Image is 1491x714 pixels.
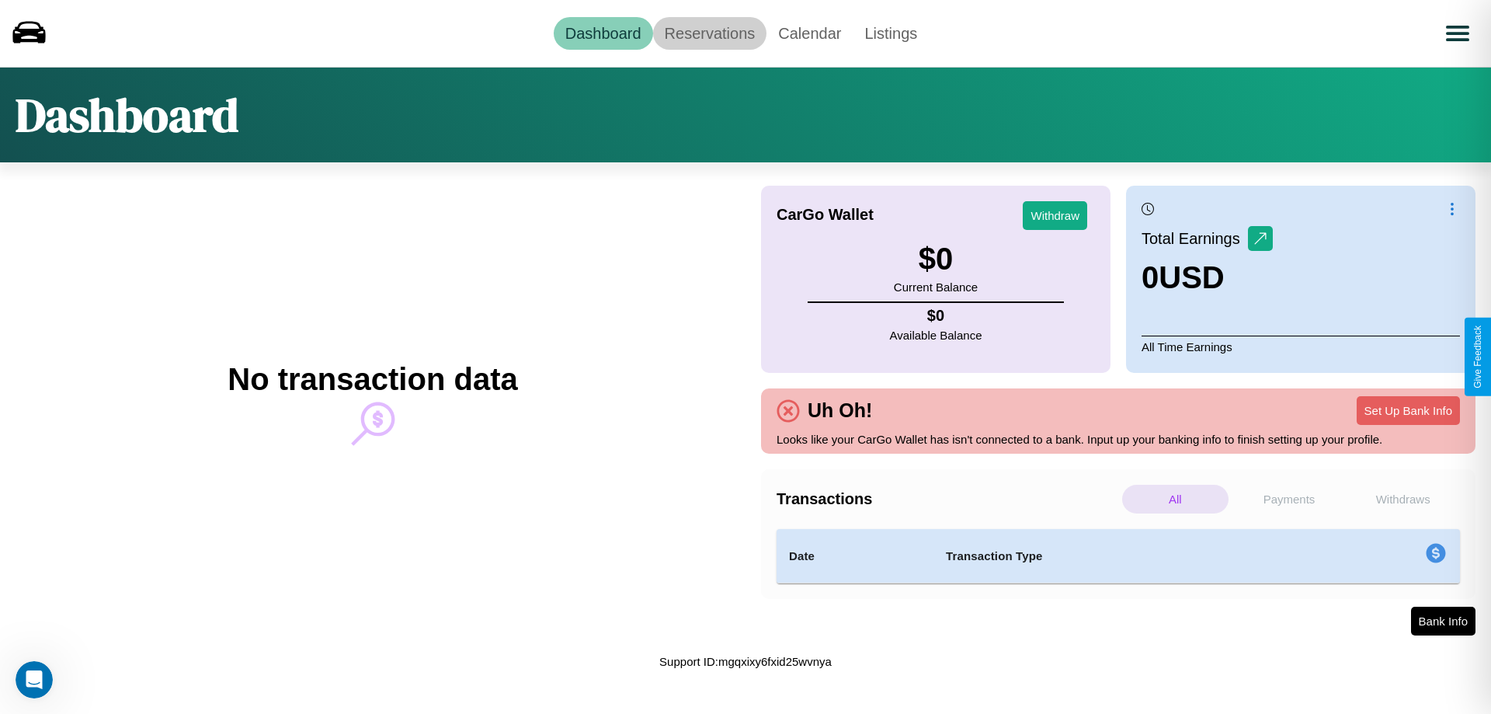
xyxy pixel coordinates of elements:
button: Set Up Bank Info [1357,396,1460,425]
h3: $ 0 [894,242,978,277]
table: simple table [777,529,1460,583]
p: All Time Earnings [1142,336,1460,357]
button: Open menu [1436,12,1479,55]
a: Listings [853,17,929,50]
p: Current Balance [894,277,978,298]
p: Support ID: mgqxixy6fxid25wvnya [659,651,832,672]
h4: Transaction Type [946,547,1298,566]
a: Reservations [653,17,767,50]
p: Payments [1236,485,1343,514]
p: Withdraws [1350,485,1456,514]
p: All [1122,485,1229,514]
p: Total Earnings [1142,225,1248,253]
p: Looks like your CarGo Wallet has isn't connected to a bank. Input up your banking info to finish ... [777,429,1460,450]
div: Give Feedback [1472,326,1483,388]
button: Withdraw [1023,201,1087,230]
a: Dashboard [554,17,653,50]
h4: Uh Oh! [800,399,880,422]
h4: $ 0 [890,307,982,325]
h3: 0 USD [1142,260,1273,295]
h4: CarGo Wallet [777,206,874,224]
h4: Transactions [777,490,1118,508]
h4: Date [789,547,921,566]
a: Calendar [766,17,853,50]
h1: Dashboard [16,83,238,147]
iframe: Intercom live chat [16,661,53,698]
button: Bank Info [1411,607,1475,636]
p: Available Balance [890,325,982,346]
h2: No transaction data [228,362,517,397]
